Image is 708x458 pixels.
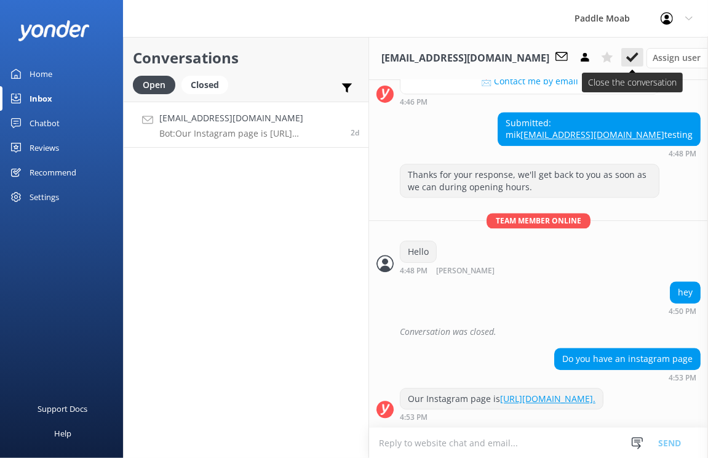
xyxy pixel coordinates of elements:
div: Hello [400,241,436,262]
div: Settings [30,185,59,209]
strong: 4:46 PM [400,98,428,106]
div: 04:48pm 12-Aug-2025 (UTC -06:00) America/Denver [498,149,701,158]
div: Recommend [30,160,76,185]
div: Closed [181,76,228,94]
span: Assign user [653,51,701,65]
div: 2025-08-12T22:50:41.327 [376,321,701,342]
div: Conversation was closed. [400,321,701,342]
div: Inbox [30,86,52,111]
strong: 4:50 PM [669,308,696,315]
div: Chatbot [30,111,60,135]
div: Reviews [30,135,59,160]
div: 04:53pm 12-Aug-2025 (UTC -06:00) America/Denver [554,373,701,382]
div: Submitted: mik testing [498,113,700,145]
div: Home [30,62,52,86]
a: [URL][DOMAIN_NAME]. [500,393,595,404]
div: Help [54,421,71,446]
a: Closed [181,78,234,91]
h3: [EMAIL_ADDRESS][DOMAIN_NAME] [381,50,549,66]
strong: 4:53 PM [400,414,428,421]
strong: 4:48 PM [669,150,696,158]
div: Support Docs [38,396,88,421]
div: 04:46pm 12-Aug-2025 (UTC -06:00) America/Denver [400,97,659,106]
a: [EMAIL_ADDRESS][DOMAIN_NAME]Bot:Our Instagram page is [URL][DOMAIN_NAME].2d [124,102,368,148]
h4: [EMAIL_ADDRESS][DOMAIN_NAME] [159,111,341,125]
div: Thanks for your response, we'll get back to you as soon as we can during opening hours. [400,164,659,197]
div: 04:48pm 12-Aug-2025 (UTC -06:00) America/Denver [400,266,535,275]
h2: Conversations [133,46,359,70]
a: [EMAIL_ADDRESS][DOMAIN_NAME] [520,129,664,140]
span: 04:53pm 12-Aug-2025 (UTC -06:00) America/Denver [351,127,359,138]
div: Do you have an instagram page [555,348,700,369]
div: Our Instagram page is [400,388,603,409]
strong: 4:53 PM [669,374,696,382]
span: [PERSON_NAME] [436,267,495,275]
div: hey [670,282,700,303]
a: Open [133,78,181,91]
img: yonder-white-logo.png [18,20,89,41]
strong: 4:48 PM [400,267,428,275]
button: 📩 Contact me by email [400,69,659,94]
div: 04:53pm 12-Aug-2025 (UTC -06:00) America/Denver [400,412,603,421]
p: Bot: Our Instagram page is [URL][DOMAIN_NAME]. [159,128,341,139]
span: Team member online [487,213,591,228]
div: Open [133,76,175,94]
div: 04:50pm 12-Aug-2025 (UTC -06:00) America/Denver [669,307,701,315]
